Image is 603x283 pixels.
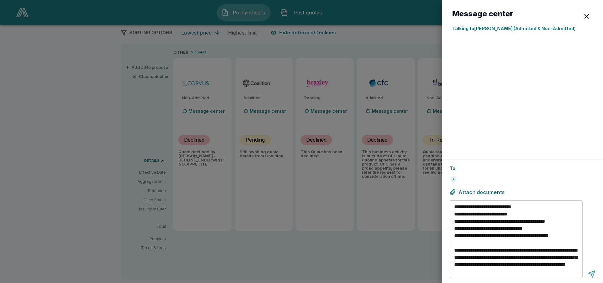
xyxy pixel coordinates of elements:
[452,10,513,18] h6: Message center
[452,25,593,32] p: Talking to [PERSON_NAME] (Admitted & Non-Admitted)
[450,175,457,183] div: +
[450,165,595,171] p: To:
[459,189,505,195] span: Attach documents
[450,176,457,182] div: +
